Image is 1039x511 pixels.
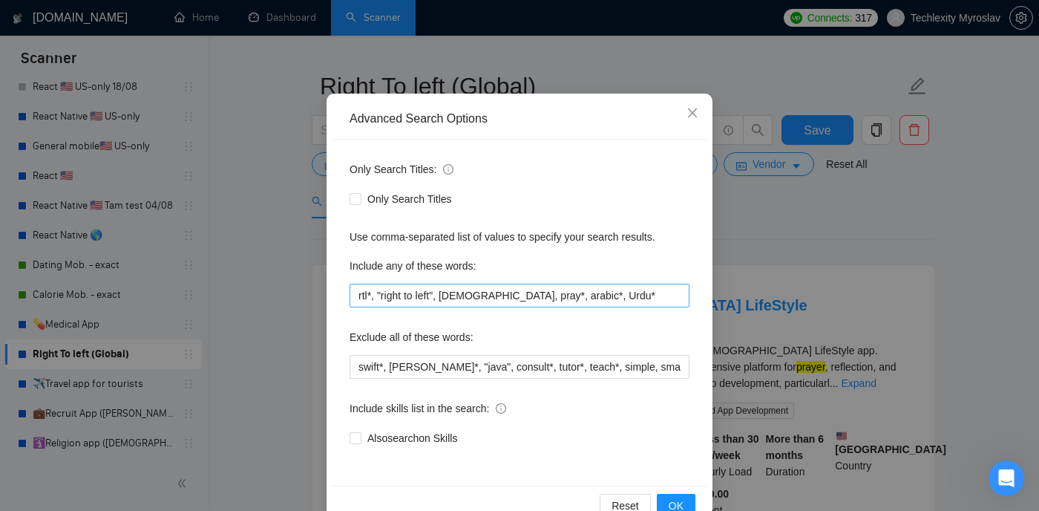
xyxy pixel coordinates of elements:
[361,430,463,446] span: Also search on Skills
[361,191,458,207] span: Only Search Titles
[350,325,473,349] label: Exclude all of these words:
[350,161,453,178] span: Only Search Titles:
[443,164,453,175] span: info-circle
[686,107,698,119] span: close
[350,400,506,417] span: Include skills list in the search:
[350,254,476,278] label: Include any of these words:
[989,460,1024,496] iframe: Intercom live chat
[496,403,506,414] span: info-circle
[350,111,689,127] div: Advanced Search Options
[672,94,712,134] button: Close
[350,229,689,245] div: Use comma-separated list of values to specify your search results.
